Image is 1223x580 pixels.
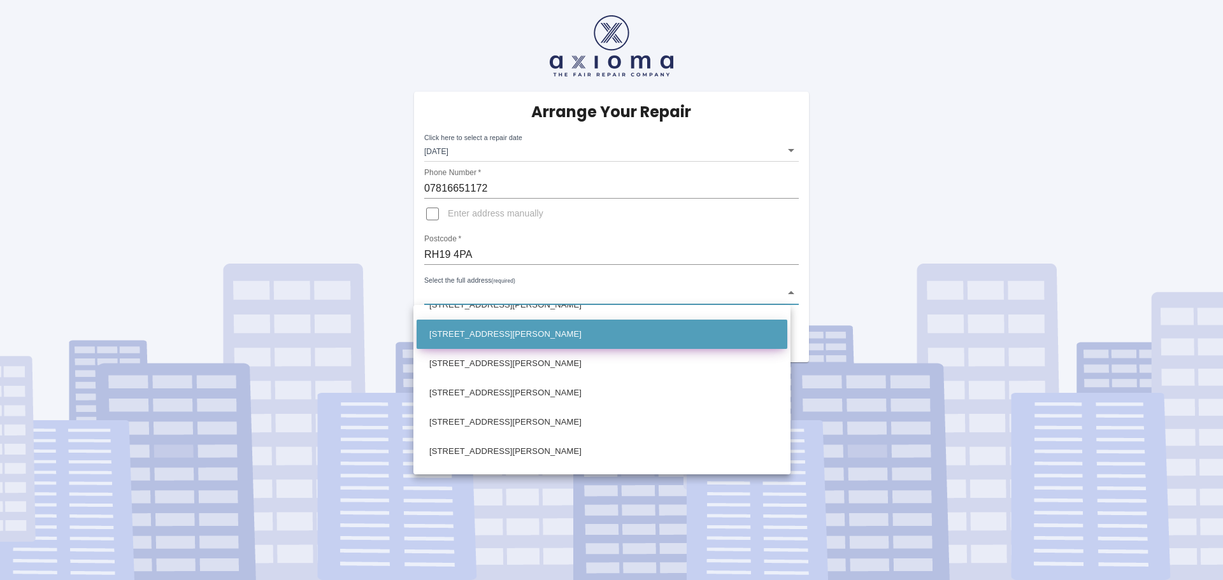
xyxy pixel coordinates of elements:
[417,290,787,320] li: [STREET_ADDRESS][PERSON_NAME]
[417,437,787,466] li: [STREET_ADDRESS][PERSON_NAME]
[417,378,787,407] li: [STREET_ADDRESS][PERSON_NAME]
[417,466,787,495] li: Oaklands [STREET_ADDRESS][PERSON_NAME]
[417,407,787,437] li: [STREET_ADDRESS][PERSON_NAME]
[417,349,787,378] li: [STREET_ADDRESS][PERSON_NAME]
[417,320,787,349] li: [STREET_ADDRESS][PERSON_NAME]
